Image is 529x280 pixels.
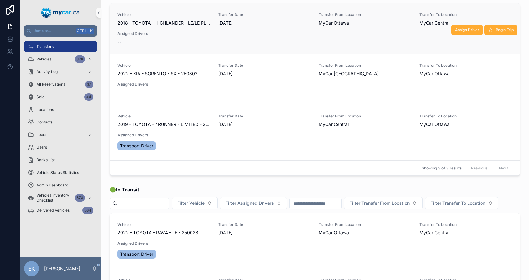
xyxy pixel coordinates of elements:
span: Transfer From Location [319,222,412,227]
span: Showing 3 of 3 results [422,166,462,171]
span: Transfer To Location [419,63,513,68]
a: Vehicle2022 - TOYOTA - RAV4 - LE - 250028Transfer Date[DATE]Transfer From LocationMyCar OttawaTra... [110,213,520,269]
span: Activity Log [37,69,58,74]
span: -- [117,89,121,96]
button: Select Button [344,197,423,209]
a: Sold44 [24,91,97,103]
span: Transfer Date [218,222,311,227]
div: 564 [82,207,93,214]
span: MyCar Ottawa [319,230,349,236]
span: 🟢 [110,186,139,193]
span: Transfer From Location [319,114,412,119]
span: Users [37,145,47,150]
span: MyCar Ottawa [419,121,450,128]
span: Transfer Date [218,114,311,119]
span: Vehicle [117,114,211,119]
div: 44 [84,93,93,101]
span: Vehicles Inventory Checklist [37,193,72,203]
span: MyCar Ottawa [319,20,349,26]
span: EK [28,265,35,272]
span: Admin Dashboard [37,183,68,188]
span: MyCar Central [419,20,449,26]
span: [DATE] [218,20,311,26]
span: 2022 - TOYOTA - RAV4 - LE - 250028 [117,230,198,236]
a: Vehicle Status Statistics [24,167,97,178]
div: scrollable content [20,37,101,224]
span: [DATE] [218,121,311,128]
a: Vehicle2018 - TOYOTA - HIGHLANDER - LE/LE PLUS - 250790Transfer Date[DATE]Transfer From LocationM... [110,3,520,54]
span: Locations [37,107,54,112]
span: Filter Transfer From Location [350,200,410,206]
span: MyCar Central [319,121,349,128]
span: Assign Driver [455,27,479,32]
span: Begin Trip [496,27,514,32]
button: Jump to...CtrlK [24,25,97,37]
span: Jump to... [34,28,74,33]
a: Users [24,142,97,153]
a: Leads [24,129,97,140]
span: Transfer From Location [319,12,412,17]
p: [PERSON_NAME] [44,266,80,272]
a: Contacts [24,117,97,128]
a: Activity Log [24,66,97,77]
span: Assigned Drivers [117,31,211,36]
span: All Reservations [37,82,65,87]
span: 2018 - TOYOTA - HIGHLANDER - LE/LE PLUS - 250790 [117,20,211,26]
span: Assigned Drivers [117,133,211,138]
button: Begin Trip [484,25,517,35]
button: Select Button [425,197,498,209]
a: Admin Dashboard [24,180,97,191]
span: Transfers [37,44,54,49]
img: App logo [41,8,80,18]
span: Sold [37,94,44,100]
a: All Reservations37 [24,79,97,90]
span: Transfer Date [218,12,311,17]
div: 378 [75,55,85,63]
span: Assigned Drivers [117,82,211,87]
span: Contacts [37,120,53,125]
span: Filter Transfer To Location [430,200,485,206]
span: Banks List [37,157,55,163]
span: Vehicle [117,63,211,68]
span: Transfer To Location [419,114,513,119]
span: [DATE] [218,230,311,236]
span: Assigned Drivers [117,241,211,246]
span: Vehicle [117,12,211,17]
a: Delivered Vehicles564 [24,205,97,216]
span: K [89,28,94,33]
span: Transport Driver [120,143,153,149]
span: Vehicle Status Statistics [37,170,79,175]
a: Locations [24,104,97,115]
span: Leads [37,132,47,137]
span: Delivered Vehicles [37,208,70,213]
button: Assign Driver [451,25,483,35]
div: 378 [75,194,85,202]
span: Transport Driver [120,251,153,257]
button: Select Button [172,197,218,209]
span: MyCar Central [419,230,449,236]
div: 37 [85,81,93,88]
span: MyCar [GEOGRAPHIC_DATA] [319,71,379,77]
span: Ctrl [76,28,88,34]
a: Transfers [24,41,97,52]
a: Vehicles Inventory Checklist378 [24,192,97,203]
span: Transfer Date [218,63,311,68]
strong: In Transit [116,186,139,193]
a: Banks List [24,154,97,166]
span: Vehicles [37,57,51,62]
span: 2022 - KIA - SORENTO - SX - 250802 [117,71,198,77]
a: Vehicle2022 - KIA - SORENTO - SX - 250802Transfer Date[DATE]Transfer From LocationMyCar [GEOGRAPH... [110,54,520,105]
span: -- [117,39,121,45]
span: Transfer To Location [419,222,513,227]
span: [DATE] [218,71,311,77]
span: Transfer To Location [419,12,513,17]
span: Vehicle [117,222,211,227]
span: MyCar Ottawa [419,71,450,77]
span: Transfer From Location [319,63,412,68]
span: Filter Vehicle [177,200,205,206]
button: Select Button [220,197,287,209]
a: Vehicle2019 - TOYOTA - 4RUNNER - LIMITED - 251002Transfer Date[DATE]Transfer From LocationMyCar C... [110,105,520,160]
span: Filter Assigned Drivers [225,200,274,206]
a: Vehicles378 [24,54,97,65]
span: 2019 - TOYOTA - 4RUNNER - LIMITED - 251002 [117,121,211,128]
